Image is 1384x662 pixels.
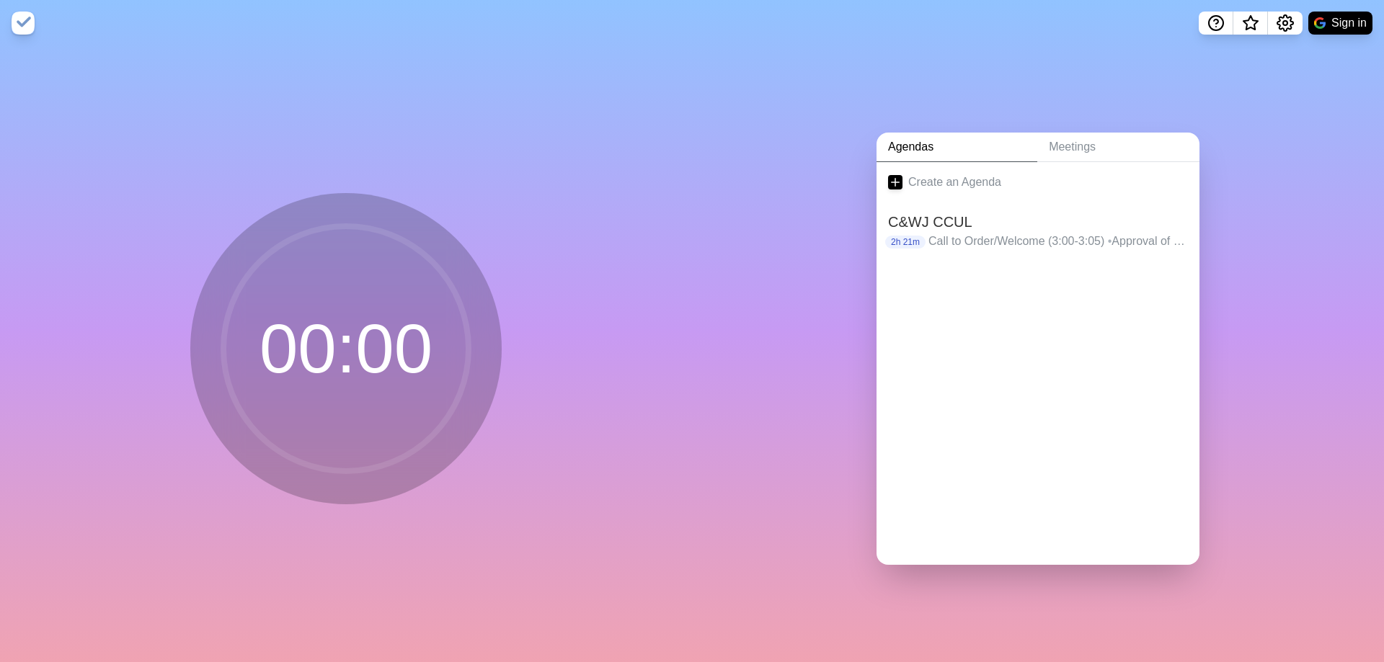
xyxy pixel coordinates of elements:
img: timeblocks logo [12,12,35,35]
button: Settings [1268,12,1303,35]
h2: C&WJ CCUL [888,211,1188,233]
p: Call to Order/Welcome (3:00-3:05) Approval of Board Minutes (3:05-3:15) 3. Supervisory Committee ... [928,233,1188,250]
button: What’s new [1233,12,1268,35]
a: Agendas [877,133,1037,162]
img: google logo [1314,17,1326,29]
button: Sign in [1308,12,1372,35]
a: Meetings [1037,133,1199,162]
a: Create an Agenda [877,162,1199,202]
p: 2h 21m [885,236,926,249]
span: • [1108,235,1112,247]
button: Help [1199,12,1233,35]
